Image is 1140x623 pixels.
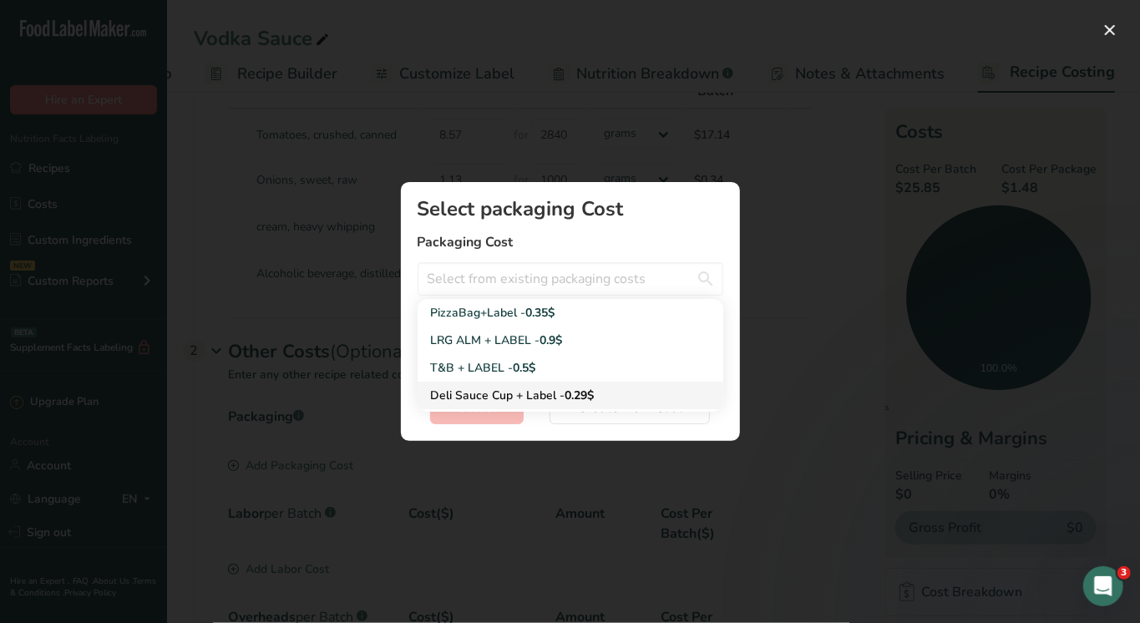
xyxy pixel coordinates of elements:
[431,332,683,349] div: LRG ALM + LABEL -
[1083,566,1123,606] iframe: Intercom live chat
[418,199,723,219] div: Select packaging Cost
[526,305,555,321] span: 0.35$
[514,360,536,376] span: 0.5$
[418,232,723,252] label: Packaging Cost
[431,387,683,404] div: Deli Sauce Cup + Label -
[418,262,723,296] input: Select from existing packaging costs
[565,387,595,403] span: 0.29$
[418,409,723,437] a: Pasta Bag -0.7$
[431,304,683,322] div: PizzaBag+Label -
[1117,566,1131,580] span: 3
[540,332,563,348] span: 0.9$
[418,382,723,409] a: Deli Sauce Cup + Label -0.29$
[418,299,723,327] a: PizzaBag+Label -0.35$
[418,354,723,382] a: T&B + LABEL -0.5$
[431,359,683,377] div: T&B + LABEL -
[418,327,723,354] a: LRG ALM + LABEL -0.9$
